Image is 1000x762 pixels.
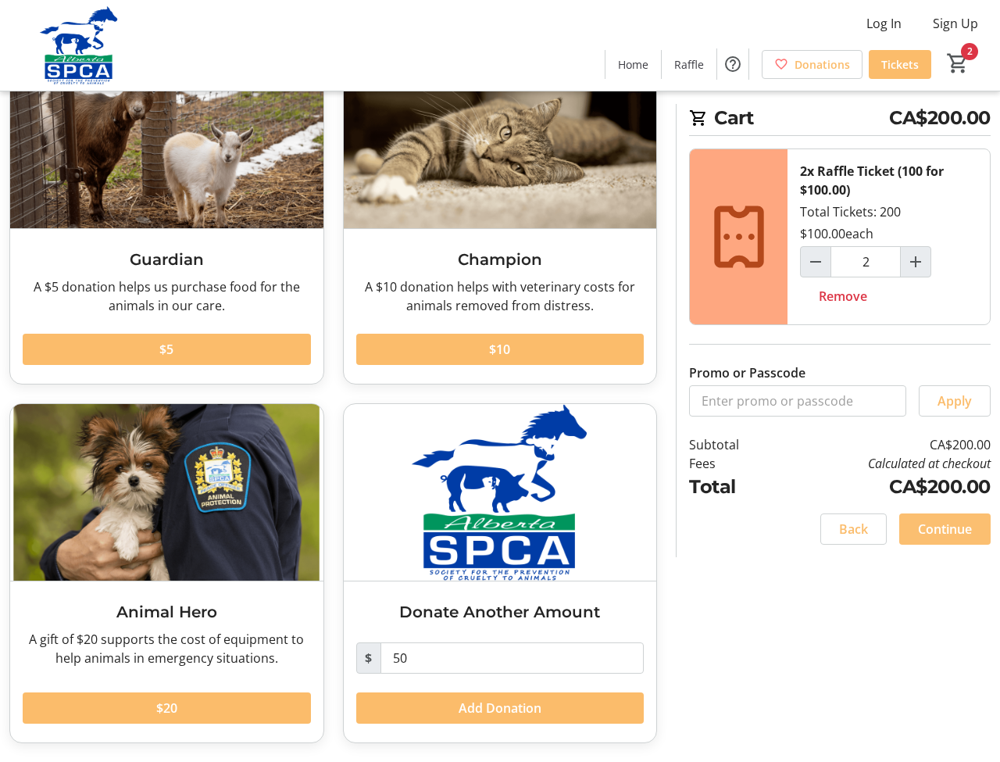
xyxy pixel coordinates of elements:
[489,340,510,359] span: $10
[820,513,887,545] button: Back
[605,50,661,79] a: Home
[23,277,311,315] div: A $5 donation helps us purchase food for the animals in our care.
[344,52,657,228] img: Champion
[23,630,311,667] div: A gift of $20 supports the cost of equipment to help animals in emergency situations.
[159,340,173,359] span: $5
[918,520,972,538] span: Continue
[356,642,381,674] span: $
[344,404,657,580] img: Donate Another Amount
[459,699,541,717] span: Add Donation
[920,11,991,36] button: Sign Up
[23,248,311,271] h3: Guardian
[10,404,323,580] img: Animal Hero
[356,248,645,271] h3: Champion
[777,454,991,473] td: Calculated at checkout
[356,600,645,624] h3: Donate Another Amount
[800,281,886,312] button: Remove
[689,454,777,473] td: Fees
[662,50,716,79] a: Raffle
[866,14,902,33] span: Log In
[689,385,906,417] input: Enter promo or passcode
[618,56,648,73] span: Home
[9,6,148,84] img: Alberta SPCA's Logo
[356,277,645,315] div: A $10 donation helps with veterinary costs for animals removed from distress.
[937,392,972,410] span: Apply
[830,246,901,277] input: Raffle Ticket (100 for $100.00) Quantity
[889,104,991,132] span: CA$200.00
[23,334,311,365] button: $5
[800,224,873,243] div: $100.00 each
[901,247,930,277] button: Increment by one
[777,473,991,501] td: CA$200.00
[944,49,972,77] button: Cart
[10,52,323,228] img: Guardian
[380,642,645,674] input: Donation Amount
[777,435,991,454] td: CA$200.00
[717,48,748,80] button: Help
[795,56,850,73] span: Donations
[839,520,868,538] span: Back
[787,149,990,324] div: Total Tickets: 200
[869,50,931,79] a: Tickets
[689,435,777,454] td: Subtotal
[689,363,805,382] label: Promo or Passcode
[689,473,777,501] td: Total
[881,56,919,73] span: Tickets
[919,385,991,417] button: Apply
[23,692,311,724] button: $20
[674,56,704,73] span: Raffle
[762,50,862,79] a: Donations
[801,247,830,277] button: Decrement by one
[854,11,914,36] button: Log In
[800,162,977,199] div: 2x Raffle Ticket (100 for $100.00)
[356,334,645,365] button: $10
[689,104,991,136] h2: Cart
[899,513,991,545] button: Continue
[819,287,867,306] span: Remove
[356,692,645,724] button: Add Donation
[156,699,177,717] span: $20
[23,600,311,624] h3: Animal Hero
[933,14,978,33] span: Sign Up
